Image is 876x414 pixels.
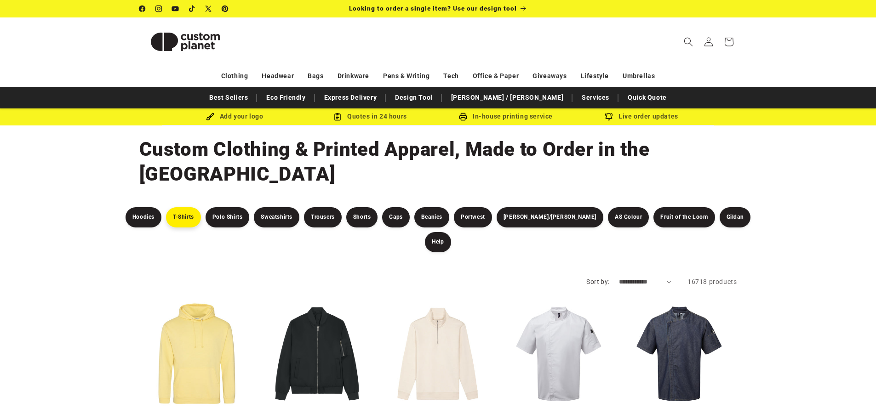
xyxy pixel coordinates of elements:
a: Pens & Writing [383,68,429,84]
a: Drinkware [338,68,369,84]
a: Quick Quote [623,90,671,106]
a: Custom Planet [136,17,235,66]
a: Hoodies [126,207,161,227]
a: T-Shirts [166,207,201,227]
img: Brush Icon [206,113,214,121]
img: Custom Planet [139,21,231,62]
a: Giveaways [532,68,567,84]
a: Beanies [414,207,449,227]
nav: Product filters [121,207,756,252]
a: Best Sellers [205,90,252,106]
a: Fruit of the Loom [653,207,715,227]
summary: Search [678,32,699,52]
a: Umbrellas [623,68,655,84]
label: Sort by: [586,278,609,285]
a: Portwest [454,207,492,227]
a: Help [425,232,451,252]
div: Live order updates [574,111,710,122]
a: Eco Friendly [262,90,310,106]
a: Caps [382,207,409,227]
a: [PERSON_NAME] / [PERSON_NAME] [447,90,568,106]
a: Gildan [720,207,751,227]
a: Lifestyle [581,68,609,84]
a: Polo Shirts [206,207,250,227]
a: [PERSON_NAME]/[PERSON_NAME] [497,207,603,227]
a: AS Colour [608,207,649,227]
div: In-house printing service [438,111,574,122]
a: Services [577,90,614,106]
iframe: Chat Widget [722,315,876,414]
a: Office & Paper [473,68,519,84]
div: Add your logo [167,111,303,122]
span: 16718 products [687,278,737,285]
a: Sweatshirts [254,207,299,227]
a: Trousers [304,207,342,227]
a: Express Delivery [320,90,382,106]
a: Design Tool [390,90,437,106]
a: Headwear [262,68,294,84]
a: Shorts [346,207,378,227]
a: Bags [308,68,323,84]
a: Clothing [221,68,248,84]
img: Order Updates Icon [333,113,342,121]
img: In-house printing [459,113,467,121]
h1: Custom Clothing & Printed Apparel, Made to Order in the [GEOGRAPHIC_DATA] [139,137,737,187]
a: Tech [443,68,458,84]
img: Order updates [605,113,613,121]
div: Quotes in 24 hours [303,111,438,122]
span: Looking to order a single item? Use our design tool [349,5,517,12]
